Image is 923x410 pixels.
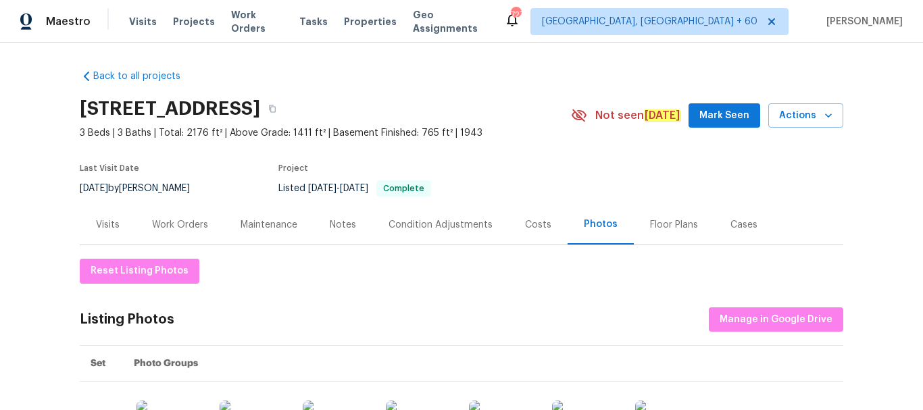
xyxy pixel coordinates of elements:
div: Floor Plans [650,218,698,232]
span: [DATE] [308,184,336,193]
button: Manage in Google Drive [709,307,843,332]
span: 3 Beds | 3 Baths | Total: 2176 ft² | Above Grade: 1411 ft² | Basement Finished: 765 ft² | 1943 [80,126,571,140]
div: Photos [584,217,618,231]
div: by [PERSON_NAME] [80,180,206,197]
span: Complete [378,184,430,193]
span: Last Visit Date [80,164,139,172]
div: Notes [330,218,356,232]
button: Copy Address [260,97,284,121]
button: Mark Seen [689,103,760,128]
span: Mark Seen [699,107,749,124]
div: Listing Photos [80,313,174,326]
div: 727 [511,8,520,22]
div: Cases [730,218,757,232]
span: Project [278,164,308,172]
span: [DATE] [80,184,108,193]
div: Maintenance [241,218,297,232]
em: [DATE] [644,109,680,122]
h2: [STREET_ADDRESS] [80,102,260,116]
span: Manage in Google Drive [720,311,832,328]
span: Actions [779,107,832,124]
div: Visits [96,218,120,232]
span: Geo Assignments [413,8,488,35]
div: Costs [525,218,551,232]
div: Work Orders [152,218,208,232]
span: Reset Listing Photos [91,263,189,280]
span: Not seen [595,109,680,122]
span: Work Orders [231,8,283,35]
span: - [308,184,368,193]
button: Reset Listing Photos [80,259,199,284]
span: Listed [278,184,431,193]
span: Visits [129,15,157,28]
div: Condition Adjustments [389,218,493,232]
span: Projects [173,15,215,28]
span: Maestro [46,15,91,28]
button: Actions [768,103,843,128]
span: [PERSON_NAME] [821,15,903,28]
span: [DATE] [340,184,368,193]
span: Properties [344,15,397,28]
a: Back to all projects [80,70,209,83]
th: Set [80,346,123,382]
th: Photo Groups [123,346,843,382]
span: Tasks [299,17,328,26]
span: [GEOGRAPHIC_DATA], [GEOGRAPHIC_DATA] + 60 [542,15,757,28]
